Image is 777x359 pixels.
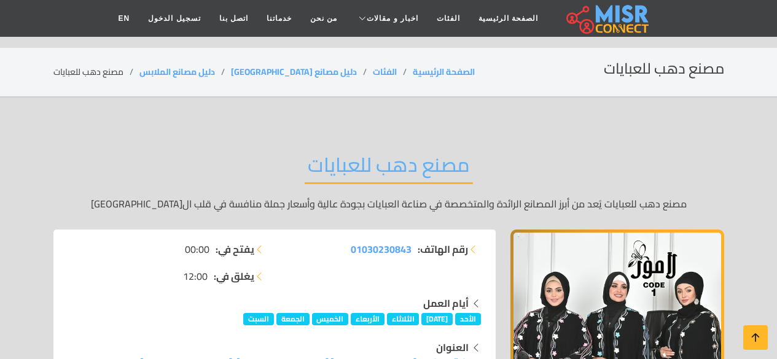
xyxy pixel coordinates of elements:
[301,7,346,30] a: من نحن
[305,153,473,184] h2: مصنع دهب للعبايات
[351,313,385,325] span: الأربعاء
[231,64,357,80] a: دليل مصانع [GEOGRAPHIC_DATA]
[436,338,469,357] strong: العنوان
[421,313,453,325] span: [DATE]
[210,7,257,30] a: اتصل بنا
[469,7,547,30] a: الصفحة الرئيسية
[139,7,209,30] a: تسجيل الدخول
[243,313,274,325] span: السبت
[276,313,310,325] span: الجمعة
[214,269,254,284] strong: يغلق في:
[216,242,254,257] strong: يفتح في:
[373,64,397,80] a: الفئات
[566,3,649,34] img: main.misr_connect
[53,196,724,211] p: مصنع دهب للعبايات يُعد من أبرز المصانع الرائدة والمتخصصة في صناعة العبايات بجودة عالية وأسعار جمل...
[139,64,215,80] a: دليل مصانع الملابس
[109,7,139,30] a: EN
[257,7,301,30] a: خدماتنا
[351,242,412,257] a: 01030230843
[413,64,475,80] a: الصفحة الرئيسية
[183,269,208,284] span: 12:00
[346,7,428,30] a: اخبار و مقالات
[604,60,724,78] h2: مصنع دهب للعبايات
[312,313,349,325] span: الخميس
[351,240,412,258] span: 01030230843
[423,294,469,312] strong: أيام العمل
[455,313,481,325] span: الأحد
[418,242,468,257] strong: رقم الهاتف:
[53,66,139,79] li: مصنع دهب للعبايات
[387,313,420,325] span: الثلاثاء
[185,242,209,257] span: 00:00
[428,7,469,30] a: الفئات
[367,13,418,24] span: اخبار و مقالات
